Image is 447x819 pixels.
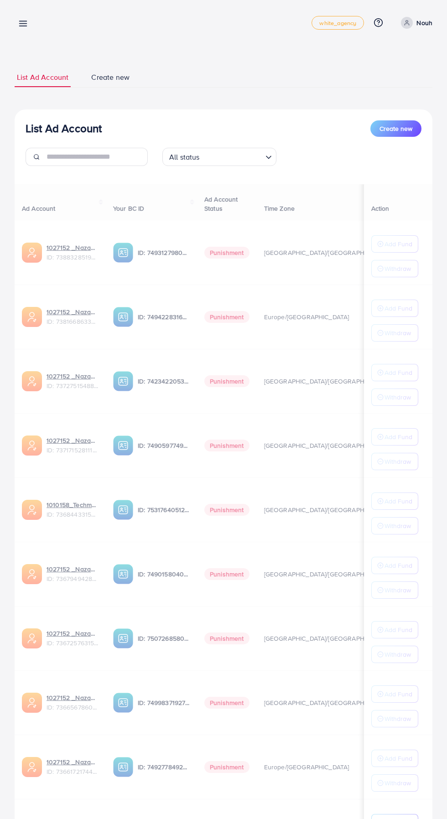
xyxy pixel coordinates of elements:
[379,124,412,133] span: Create new
[162,148,276,166] div: Search for option
[91,72,130,83] span: Create new
[397,17,432,29] a: Nouh
[416,17,432,28] p: Nouh
[167,150,202,164] span: All status
[203,149,262,164] input: Search for option
[319,20,356,26] span: white_agency
[370,120,421,137] button: Create new
[17,72,68,83] span: List Ad Account
[26,122,102,135] h3: List Ad Account
[312,16,364,30] a: white_agency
